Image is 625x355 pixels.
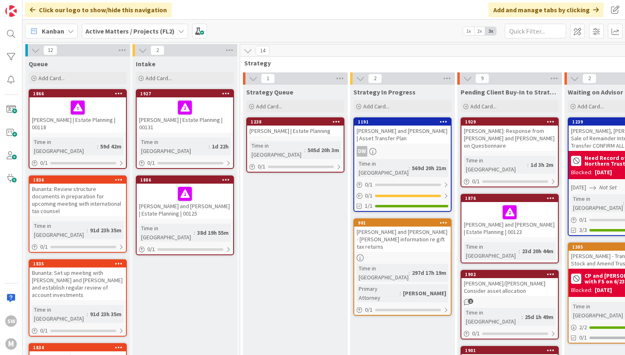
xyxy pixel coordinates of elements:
[210,142,231,151] div: 1d 22h
[250,141,304,159] div: Time in [GEOGRAPHIC_DATA]
[354,191,451,201] div: 0/1
[88,226,124,235] div: 91d 23h 35m
[472,329,480,338] span: 0 / 1
[146,74,172,82] span: Add Card...
[29,242,126,252] div: 0/1
[400,289,401,298] span: :
[522,312,523,321] span: :
[29,267,126,300] div: Bunanta: Set up meeting with [PERSON_NAME] and [PERSON_NAME] and establish regular review of acco...
[29,97,126,133] div: [PERSON_NAME] | Estate Planning | 00118
[579,323,587,332] span: 2 / 2
[464,242,519,260] div: Time in [GEOGRAPHIC_DATA]
[247,118,344,136] div: 1238[PERSON_NAME] | Estate Planning
[137,176,233,184] div: 1886
[365,306,373,314] span: 0 / 1
[358,119,451,125] div: 1191
[251,119,344,125] div: 1238
[595,286,612,294] div: [DATE]
[147,159,155,167] span: 0 / 1
[29,176,126,216] div: 1836Bunanta: Review structure documents in preparation for upcoming meeting with international ta...
[304,146,306,155] span: :
[147,245,155,254] span: 0 / 1
[247,126,344,136] div: [PERSON_NAME] | Estate Planning
[137,184,233,219] div: [PERSON_NAME] and [PERSON_NAME] | Estate Planning | 00125
[306,146,341,155] div: 505d 20h 3m
[261,74,275,83] span: 1
[474,27,485,35] span: 2x
[527,160,528,169] span: :
[523,312,555,321] div: 25d 1h 49m
[354,180,451,190] div: 0/1
[354,305,451,315] div: 0/1
[571,194,623,212] div: Time in [GEOGRAPHIC_DATA]
[40,326,48,335] span: 0 / 1
[461,202,558,237] div: [PERSON_NAME] and [PERSON_NAME] | Estate Planning | 00123
[401,289,448,298] div: [PERSON_NAME]
[42,26,64,36] span: Kanban
[32,221,87,239] div: Time in [GEOGRAPHIC_DATA]
[258,162,265,171] span: 0 / 1
[461,347,558,354] div: 1901
[488,2,604,17] div: Add and manage tabs by clicking
[465,119,558,125] div: 1929
[571,183,586,192] span: [DATE]
[137,244,233,254] div: 0/1
[29,158,126,168] div: 0/1
[409,164,410,173] span: :
[365,191,373,200] span: 0 / 1
[465,195,558,201] div: 1876
[357,159,409,177] div: Time in [GEOGRAPHIC_DATA]
[209,142,210,151] span: :
[470,103,497,110] span: Add Card...
[578,103,604,110] span: Add Card...
[409,268,410,277] span: :
[88,310,124,319] div: 91d 23h 35m
[461,88,559,96] span: Pending Client Buy-In to Strategy
[195,228,231,237] div: 38d 19h 55m
[354,118,451,126] div: 1191
[247,118,344,126] div: 1238
[139,224,194,242] div: Time in [GEOGRAPHIC_DATA]
[461,271,558,278] div: 1902
[33,261,126,267] div: 1835
[595,168,612,177] div: [DATE]
[137,158,233,168] div: 0/1
[29,60,48,68] span: Queue
[464,156,527,174] div: Time in [GEOGRAPHIC_DATA]
[354,227,451,252] div: [PERSON_NAME] and [PERSON_NAME] - [PERSON_NAME] information re gift tax returns
[485,27,496,35] span: 3x
[354,146,451,157] div: DW
[357,264,409,282] div: Time in [GEOGRAPHIC_DATA]
[472,177,480,186] span: 0 / 1
[520,247,555,256] div: 23d 20h 44m
[151,45,164,55] span: 2
[97,142,98,151] span: :
[475,74,489,83] span: 9
[368,74,382,83] span: 2
[464,308,522,326] div: Time in [GEOGRAPHIC_DATA]
[43,45,57,55] span: 12
[33,177,126,183] div: 1836
[410,164,448,173] div: 569d 20h 21m
[5,338,17,350] div: M
[87,226,88,235] span: :
[247,162,344,172] div: 0/1
[38,74,65,82] span: Add Card...
[137,90,233,133] div: 1927[PERSON_NAME] | Estate Planning | 00131
[461,271,558,296] div: 1902[PERSON_NAME]/[PERSON_NAME]: Consider asset allocation
[357,146,367,157] div: DW
[410,268,448,277] div: 297d 17h 19m
[98,142,124,151] div: 59d 42m
[29,176,126,184] div: 1836
[579,226,587,234] span: 3/3
[29,90,126,97] div: 1866
[140,91,233,97] div: 1927
[85,27,175,35] b: Active Matters / Projects (FL2)
[357,284,400,302] div: Primary Attorney
[599,184,617,191] i: Not Set
[365,180,373,189] span: 0 / 1
[465,348,558,353] div: 1901
[137,90,233,97] div: 1927
[528,160,555,169] div: 1d 3h 2m
[568,88,623,96] span: Waiting on Advisor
